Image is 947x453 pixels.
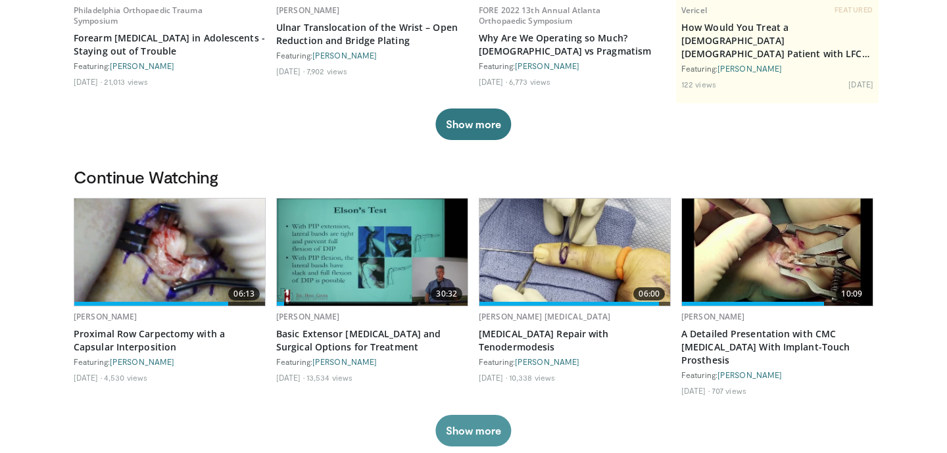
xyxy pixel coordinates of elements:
a: Basic Extensor [MEDICAL_DATA] and Surgical Options for Treatment [276,327,468,354]
li: [DATE] [276,66,304,76]
li: 21,013 views [104,76,148,87]
a: [PERSON_NAME] [110,357,174,366]
a: [PERSON_NAME] [276,311,340,322]
li: 4,530 views [104,372,147,383]
div: Featuring: [276,50,468,60]
span: 06:00 [633,287,665,300]
a: 10:09 [682,199,873,306]
li: 6,773 views [509,76,550,87]
button: Show more [435,415,511,446]
li: [DATE] [74,76,102,87]
a: [PERSON_NAME] [74,311,137,322]
a: [PERSON_NAME] [717,64,782,73]
a: Why Are We Operating so Much? [DEMOGRAPHIC_DATA] vs Pragmatism [479,32,671,58]
li: [DATE] [848,79,873,89]
a: [MEDICAL_DATA] Repair with Tenodermodesis [479,327,671,354]
li: 13,534 views [306,372,352,383]
div: Featuring: [74,356,266,367]
a: [PERSON_NAME] [MEDICAL_DATA] [479,311,610,322]
li: [DATE] [681,385,710,396]
li: 707 views [712,385,746,396]
div: Featuring: [276,356,468,367]
a: 30:32 [277,199,468,306]
button: Show more [435,108,511,140]
div: Featuring: [74,60,266,71]
li: [DATE] [276,372,304,383]
span: FEATURED [835,5,873,14]
a: [PERSON_NAME] [681,311,745,322]
img: c5932efc-4d37-42ad-a131-41f2904f3202.620x360_q85_upscale.jpg [479,199,670,306]
div: Featuring: [479,356,671,367]
a: A Detailed Presentation with CMC [MEDICAL_DATA] With Implant-Touch Prosthesis [681,327,873,367]
a: [PERSON_NAME] [110,61,174,70]
a: 06:00 [479,199,670,306]
a: Forearm [MEDICAL_DATA] in Adolescents - Staying out of Trouble [74,32,266,58]
a: Ulnar Translocation of the Wrist – Open Reduction and Bridge Plating [276,21,468,47]
a: [PERSON_NAME] [717,370,782,379]
span: 06:13 [228,287,260,300]
a: Proximal Row Carpectomy with a Capsular Interposition [74,327,266,354]
a: [PERSON_NAME] [312,357,377,366]
div: Featuring: [681,63,873,74]
a: Vericel [681,5,707,16]
div: Featuring: [479,60,671,71]
a: FORE 2022 13th Annual Atlanta Orthopaedic Symposium [479,5,600,26]
li: 10,338 views [509,372,555,383]
a: 06:13 [74,199,265,306]
a: How Would You Treat a [DEMOGRAPHIC_DATA] [DEMOGRAPHIC_DATA] Patient with LFC Defect and Partial A... [681,21,873,60]
h3: Continue Watching [74,166,873,187]
li: [DATE] [479,372,507,383]
a: Philadelphia Orthopaedic Trauma Symposium [74,5,203,26]
span: 10:09 [836,287,867,300]
li: [DATE] [74,372,102,383]
img: 83b58d5c-2a9f-42e3-aaf7-ea8f0bd97d8d.620x360_q85_upscale.jpg [682,199,873,306]
span: 30:32 [431,287,462,300]
img: bed40874-ca21-42dc-8a42-d9b09b7d8d58.620x360_q85_upscale.jpg [277,199,468,306]
img: e19aa116-9160-4336-b0e7-5adeaa8703b7.620x360_q85_upscale.jpg [74,199,265,306]
li: [DATE] [479,76,507,87]
div: Featuring: [681,370,873,380]
li: 122 views [681,79,716,89]
a: [PERSON_NAME] [515,61,579,70]
a: [PERSON_NAME] [515,357,579,366]
li: 7,902 views [306,66,347,76]
a: [PERSON_NAME] [276,5,340,16]
a: [PERSON_NAME] [312,51,377,60]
